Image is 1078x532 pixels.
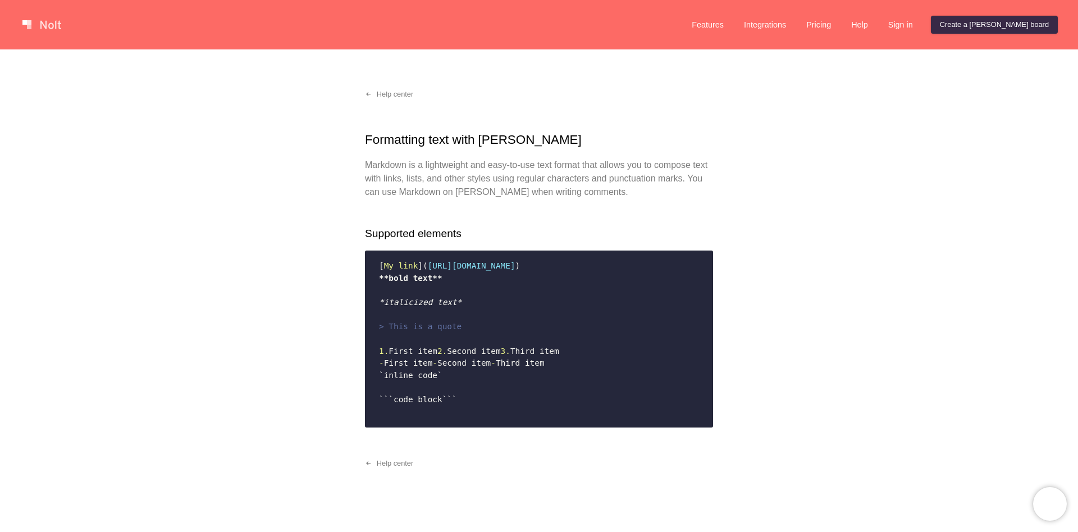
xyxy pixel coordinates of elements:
span: Second item [447,347,500,356]
p: Markdown is a lightweight and easy-to-use text format that allows you to compose text with links,... [365,158,713,199]
a: Help center [356,85,422,103]
span: *italicized text* [379,298,462,307]
span: ]( [418,261,427,270]
h2: Supported elements [365,226,713,242]
span: First item [389,347,437,356]
span: 2. [437,347,447,356]
span: - [491,358,496,367]
a: Features [683,16,733,34]
span: > This is a quote [379,322,462,331]
span: ) [515,261,520,270]
span: ``` [379,395,394,404]
span: Third item [510,347,559,356]
span: code block [394,395,442,404]
iframe: Chatra live chat [1033,487,1067,521]
a: Integrations [735,16,795,34]
h1: Formatting text with [PERSON_NAME] [365,130,713,149]
a: Help center [356,454,422,472]
span: 1. [379,347,389,356]
span: - [432,358,437,367]
span: - [379,358,384,367]
span: Second item [437,358,491,367]
a: Create a [PERSON_NAME] board [931,16,1058,34]
span: [ [379,261,384,270]
a: Help [842,16,877,34]
a: Sign in [879,16,922,34]
span: Third item [496,358,545,367]
span: First item [384,358,433,367]
a: Pricing [797,16,840,34]
span: `inline code` [379,371,442,380]
span: My link [384,261,418,270]
span: 3. [501,347,510,356]
span: [URL][DOMAIN_NAME] [428,261,515,270]
span: ``` [442,395,457,404]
